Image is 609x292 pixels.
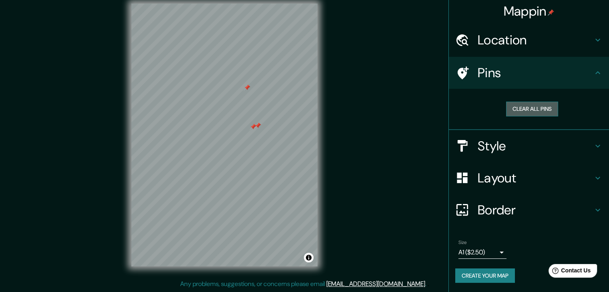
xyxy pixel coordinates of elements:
div: Pins [449,57,609,89]
div: Layout [449,162,609,194]
button: Clear all pins [506,102,558,116]
h4: Location [478,32,593,48]
h4: Style [478,138,593,154]
div: Style [449,130,609,162]
div: . [428,279,429,289]
canvas: Map [131,4,318,266]
p: Any problems, suggestions, or concerns please email . [180,279,426,289]
iframe: Help widget launcher [538,261,600,283]
a: [EMAIL_ADDRESS][DOMAIN_NAME] [326,280,425,288]
h4: Mappin [504,3,555,19]
div: . [426,279,428,289]
h4: Border [478,202,593,218]
button: Toggle attribution [304,253,314,262]
div: Border [449,194,609,226]
div: Location [449,24,609,56]
button: Create your map [455,268,515,283]
h4: Pins [478,65,593,81]
img: pin-icon.png [548,9,554,16]
h4: Layout [478,170,593,186]
label: Size [458,239,467,246]
div: A1 ($2.50) [458,246,506,259]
